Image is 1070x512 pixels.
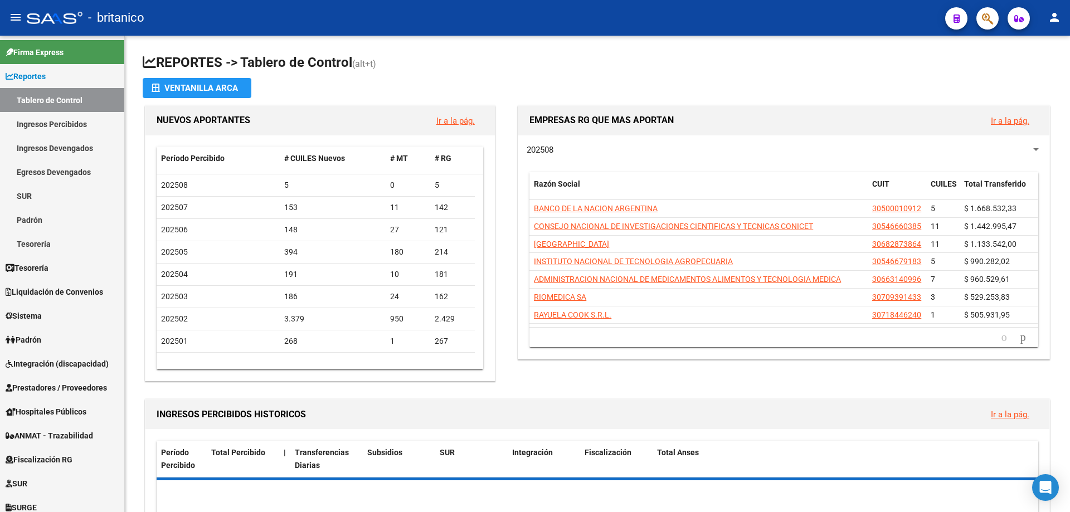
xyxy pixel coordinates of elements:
span: 202504 [161,270,188,279]
span: 30709391433 [872,292,921,301]
button: Ir a la pág. [982,110,1038,131]
div: 5 [435,179,470,192]
div: 950 [390,313,426,325]
div: 214 [435,246,470,259]
span: Sistema [6,310,42,322]
span: NUEVOS APORTANTES [157,115,250,125]
datatable-header-cell: Período Percibido [157,441,207,477]
a: Ir a la pág. [991,409,1029,420]
span: Total Anses [657,448,699,457]
div: 27 [390,223,426,236]
span: 202506 [161,225,188,234]
div: 142 [435,201,470,214]
h1: REPORTES -> Tablero de Control [143,53,1052,73]
span: 1 [931,310,935,319]
span: 202508 [161,181,188,189]
span: CUIT [872,179,889,188]
span: $ 505.931,95 [964,310,1010,319]
datatable-header-cell: Integración [508,441,580,477]
mat-icon: person [1048,11,1061,24]
span: Liquidación de Convenios [6,286,103,298]
span: RIOMEDICA SA [534,292,586,301]
span: Total Percibido [211,448,265,457]
span: Firma Express [6,46,64,58]
datatable-header-cell: Total Anses [653,441,1029,477]
datatable-header-cell: # RG [430,147,475,170]
span: Hospitales Públicos [6,406,86,418]
span: $ 1.668.532,33 [964,204,1016,213]
span: BANCO DE LA NACION ARGENTINA [534,204,658,213]
div: Ventanilla ARCA [152,78,242,98]
button: Ir a la pág. [982,404,1038,425]
div: 10 [390,268,426,281]
span: Prestadores / Proveedores [6,382,107,394]
span: 30500010912 [872,204,921,213]
span: 202505 [161,247,188,256]
div: 191 [284,268,382,281]
span: 202508 [527,145,553,155]
span: INSTITUTO NACIONAL DE TECNOLOGIA AGROPECUARIA [534,257,733,266]
span: Integración [512,448,553,457]
span: Período Percibido [161,154,225,163]
div: Open Intercom Messenger [1032,474,1059,501]
span: Reportes [6,70,46,82]
div: 5 [284,179,382,192]
span: 5 [931,257,935,266]
div: 11 [390,201,426,214]
div: 24 [390,290,426,303]
span: INGRESOS PERCIBIDOS HISTORICOS [157,409,306,420]
datatable-header-cell: Total Percibido [207,441,279,477]
div: 0 [390,179,426,192]
div: 268 [284,335,382,348]
a: go to previous page [996,331,1012,344]
span: (alt+t) [352,58,376,69]
span: Período Percibido [161,448,195,470]
datatable-header-cell: Subsidios [363,441,435,477]
datatable-header-cell: CUIT [868,172,926,209]
span: Padrón [6,334,41,346]
div: 153 [284,201,382,214]
span: CONSEJO NACIONAL DE INVESTIGACIONES CIENTIFICAS Y TECNICAS CONICET [534,222,813,231]
div: 121 [435,223,470,236]
mat-icon: menu [9,11,22,24]
a: Ir a la pág. [436,116,475,126]
span: SUR [6,477,27,490]
div: 181 [435,268,470,281]
span: 202501 [161,337,188,345]
div: 267 [435,335,470,348]
span: Tesorería [6,262,48,274]
span: Transferencias Diarias [295,448,349,470]
a: Ir a la pág. [991,116,1029,126]
span: EMPRESAS RG QUE MAS APORTAN [529,115,674,125]
span: - britanico [88,6,144,30]
span: 3 [931,292,935,301]
span: Total Transferido [964,179,1026,188]
span: Razón Social [534,179,580,188]
datatable-header-cell: Total Transferido [960,172,1038,209]
span: 202502 [161,314,188,323]
datatable-header-cell: Razón Social [529,172,868,209]
span: # MT [390,154,408,163]
span: [GEOGRAPHIC_DATA] [534,240,609,248]
span: 30682873864 [872,240,921,248]
span: 30546679183 [872,257,921,266]
div: 162 [435,290,470,303]
span: # CUILES Nuevos [284,154,345,163]
span: 202507 [161,203,188,212]
div: 148 [284,223,382,236]
span: 5 [931,204,935,213]
span: Integración (discapacidad) [6,358,109,370]
div: 1 [390,335,426,348]
span: 202503 [161,292,188,301]
datatable-header-cell: SUR [435,441,508,477]
span: 30546660385 [872,222,921,231]
span: $ 1.133.542,00 [964,240,1016,248]
div: 2.429 [435,313,470,325]
datatable-header-cell: Período Percibido [157,147,280,170]
span: 30663140996 [872,275,921,284]
span: $ 529.253,83 [964,292,1010,301]
span: RAYUELA COOK S.R.L. [534,310,611,319]
span: 11 [931,240,940,248]
datatable-header-cell: | [279,441,290,477]
div: 394 [284,246,382,259]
